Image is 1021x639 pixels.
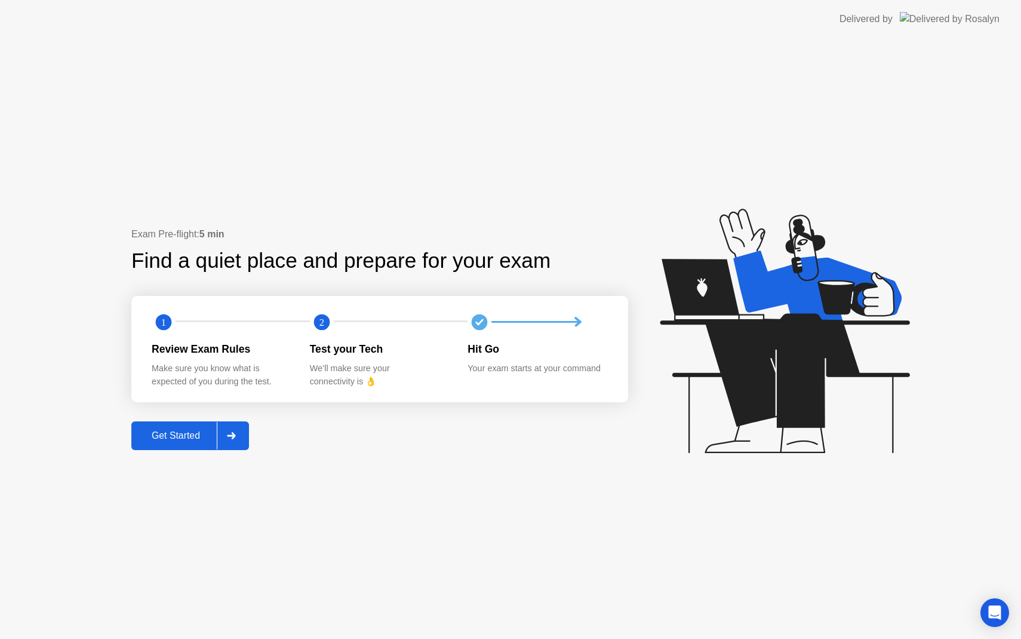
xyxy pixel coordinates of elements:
div: Test your Tech [310,341,449,357]
div: Exam Pre-flight: [131,227,628,241]
text: 2 [319,316,324,328]
div: Your exam starts at your command [468,362,607,375]
div: Make sure you know what is expected of you during the test. [152,362,291,388]
div: Review Exam Rules [152,341,291,357]
div: Hit Go [468,341,607,357]
button: Get Started [131,421,249,450]
div: Find a quiet place and prepare for your exam [131,245,552,277]
img: Delivered by Rosalyn [900,12,1000,26]
div: Delivered by [839,12,893,26]
text: 1 [161,316,166,328]
b: 5 min [199,229,225,239]
div: Get Started [135,430,217,441]
div: We’ll make sure your connectivity is 👌 [310,362,449,388]
div: Open Intercom Messenger [980,598,1009,627]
